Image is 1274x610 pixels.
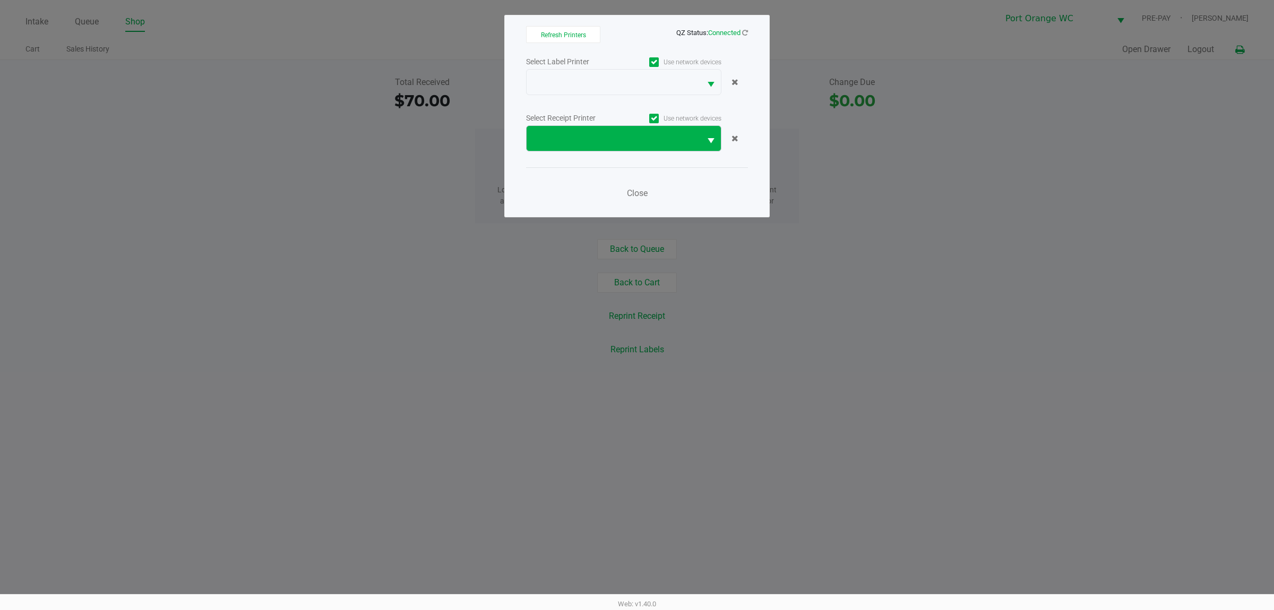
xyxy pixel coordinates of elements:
button: Select [701,70,721,95]
span: Refresh Printers [541,31,586,39]
span: Close [627,188,648,198]
div: Select Receipt Printer [526,113,624,124]
label: Use network devices [624,57,721,67]
button: Close [621,183,653,204]
span: QZ Status: [676,29,748,37]
span: Connected [708,29,741,37]
button: Refresh Printers [526,26,600,43]
button: Select [701,126,721,151]
div: Select Label Printer [526,56,624,67]
span: Web: v1.40.0 [618,600,656,608]
label: Use network devices [624,114,721,123]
